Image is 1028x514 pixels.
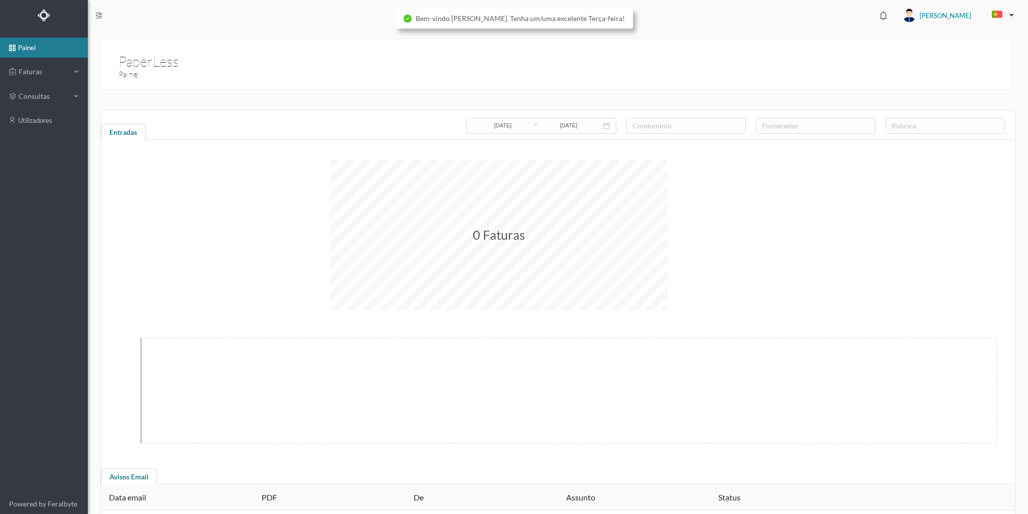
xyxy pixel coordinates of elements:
[109,492,146,502] span: Data email
[38,9,50,22] img: Logo
[416,14,625,23] span: Bem-vindo [PERSON_NAME]. Tenha um/uma excelente Terça-feira!
[632,121,735,131] div: condomínio
[118,51,179,55] h1: PaperLess
[19,91,69,101] span: consultas
[101,124,146,144] div: Entradas
[877,9,890,22] i: icon: bell
[473,227,525,242] span: 0 Faturas
[603,122,610,129] i: icon: calendar
[414,492,424,502] span: De
[118,68,562,81] h3: Painel
[404,15,412,23] i: icon: check-circle
[101,468,157,488] div: Avisos Email
[903,9,916,22] img: user_titan3.af2715ee.jpg
[538,120,599,131] input: Data final
[762,121,865,131] div: fornecedor
[891,121,994,131] div: rubrica
[16,67,71,77] span: Faturas
[984,7,1018,23] button: PT
[262,492,277,502] span: PDF
[95,12,102,19] i: icon: menu-fold
[472,120,533,131] input: Data inicial
[718,492,740,502] span: Status
[566,492,595,502] span: Assunto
